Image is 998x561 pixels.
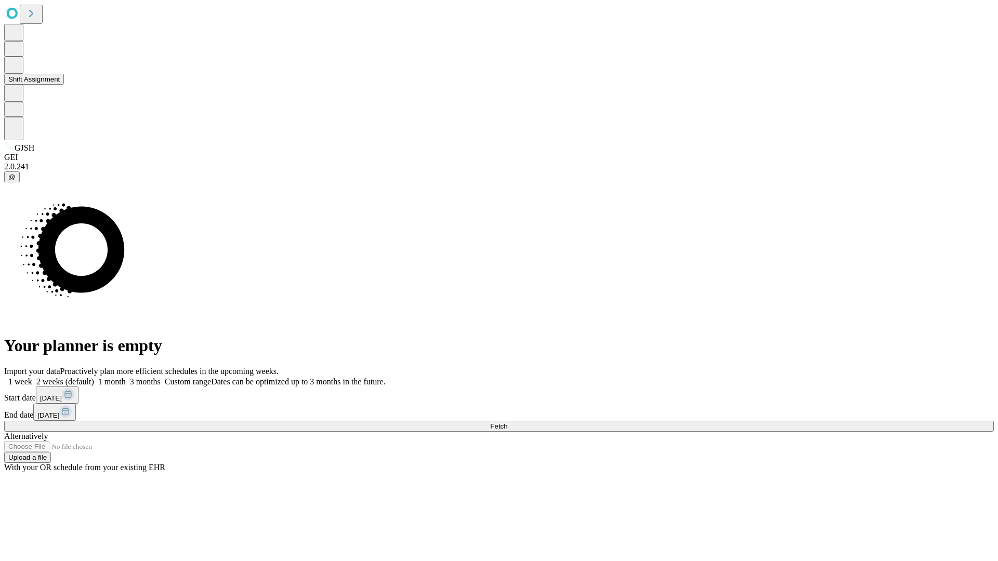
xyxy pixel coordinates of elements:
[8,173,16,181] span: @
[33,404,76,421] button: [DATE]
[4,153,994,162] div: GEI
[130,377,161,386] span: 3 months
[490,422,507,430] span: Fetch
[211,377,385,386] span: Dates can be optimized up to 3 months in the future.
[60,367,279,376] span: Proactively plan more efficient schedules in the upcoming weeks.
[4,404,994,421] div: End date
[15,143,34,152] span: GJSH
[36,386,78,404] button: [DATE]
[4,336,994,355] h1: Your planner is empty
[98,377,126,386] span: 1 month
[4,171,20,182] button: @
[8,377,32,386] span: 1 week
[4,452,51,463] button: Upload a file
[37,411,59,419] span: [DATE]
[36,377,94,386] span: 2 weeks (default)
[40,394,62,402] span: [DATE]
[4,74,64,85] button: Shift Assignment
[4,421,994,432] button: Fetch
[4,432,48,440] span: Alternatively
[4,463,165,472] span: With your OR schedule from your existing EHR
[4,162,994,171] div: 2.0.241
[4,386,994,404] div: Start date
[4,367,60,376] span: Import your data
[165,377,211,386] span: Custom range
